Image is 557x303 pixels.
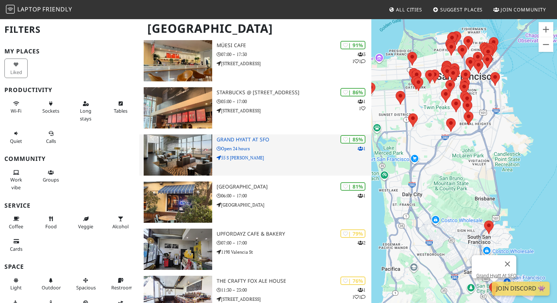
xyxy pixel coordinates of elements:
button: Wi-Fi [4,98,28,117]
img: Grand Hyatt At SFO [144,134,212,176]
p: [STREET_ADDRESS] [217,60,371,67]
button: Veggie [74,213,97,232]
span: People working [10,176,22,190]
span: Stable Wi-Fi [11,108,21,114]
button: Sockets [39,98,63,117]
span: Power sockets [42,108,59,114]
a: Starbucks @ 100 1st St | 86% 11 Starbucks @ [STREET_ADDRESS] 05:00 – 17:00 [STREET_ADDRESS] [139,87,371,128]
p: 05:00 – 17:00 [217,98,371,105]
button: Alcohol [109,213,132,232]
p: 1 [358,192,365,199]
div: | 86% [340,88,365,96]
span: Suggest Places [440,6,483,13]
p: 11:30 – 23:00 [217,286,371,293]
button: Cards [4,235,28,255]
span: Outdoor area [42,284,61,291]
button: Coffee [4,213,28,232]
h3: My Places [4,48,135,55]
span: Credit cards [10,246,22,252]
button: Food [39,213,63,232]
button: Quiet [4,127,28,147]
div: | 85% [340,135,365,144]
span: Friendly [42,5,72,13]
span: All Cities [396,6,422,13]
div: | 79% [340,229,365,238]
button: Restroom [109,274,132,294]
span: Join Community [501,6,546,13]
p: [STREET_ADDRESS] [217,296,371,303]
div: | 81% [340,182,365,191]
h3: The Crafty Fox Ale House [217,278,371,284]
h3: UPFORDAYZ Cafe & Bakery [217,231,371,237]
a: Join Community [490,3,549,16]
h3: Community [4,155,135,162]
span: Video/audio calls [46,138,56,144]
button: Zoom out [539,37,553,52]
p: [GEOGRAPHIC_DATA] [217,201,371,208]
h3: Space [4,263,135,270]
a: LaptopFriendly LaptopFriendly [6,3,72,16]
p: 07:00 – 17:30 [217,51,371,58]
a: All Cities [386,3,425,16]
p: 55 S [PERSON_NAME] [217,154,371,161]
span: Long stays [80,108,91,121]
span: Food [45,223,57,230]
button: Spacious [74,274,97,294]
p: 1 1 [358,98,365,112]
img: UPFORDAYZ Cafe & Bakery [144,229,212,270]
span: Group tables [43,176,59,183]
span: Restroom [111,284,133,291]
button: Tables [109,98,132,117]
span: Work-friendly tables [114,108,127,114]
span: Coffee [9,223,23,230]
span: Quiet [10,138,22,144]
button: Outdoor [39,274,63,294]
a: Suggest Places [430,3,486,16]
button: Light [4,274,28,294]
a: Grand Hyatt At SFO | 85% 1 Grand Hyatt At SFO Open 24 hours 55 S [PERSON_NAME] [139,134,371,176]
a: UPFORDAYZ Cafe & Bakery | 79% 2 UPFORDAYZ Cafe & Bakery 07:00 – 17:00 1198 Valencia St [139,229,371,270]
div: | 76% [340,276,365,285]
h3: Grand Hyatt At SFO [217,137,371,143]
p: 2 [358,239,365,246]
button: Zoom in [539,22,553,37]
button: Groups [39,166,63,186]
span: Veggie [78,223,93,230]
p: 1 [358,145,365,152]
span: Alcohol [112,223,129,230]
button: Calls [39,127,63,147]
p: 07:00 – 17:00 [217,239,371,246]
p: 1198 Valencia St [217,249,371,256]
span: Spacious [76,284,96,291]
h3: Starbucks @ [STREET_ADDRESS] [217,89,371,96]
a: Müesi Cafe | 91% 311 Müesi Cafe 07:00 – 17:30 [STREET_ADDRESS] [139,40,371,81]
h3: Service [4,202,135,209]
button: Long stays [74,98,97,124]
h3: Productivity [4,87,135,94]
p: 1 1 1 [352,286,365,300]
h3: [GEOGRAPHIC_DATA] [217,184,371,190]
h1: [GEOGRAPHIC_DATA] [141,18,370,39]
p: 06:00 – 17:00 [217,192,371,199]
a: Java Beach Cafe | 81% 1 [GEOGRAPHIC_DATA] 06:00 – 17:00 [GEOGRAPHIC_DATA] [139,182,371,223]
h2: Filters [4,18,135,41]
p: 3 1 1 [352,51,365,65]
img: LaptopFriendly [6,5,15,14]
img: Müesi Cafe [144,40,212,81]
p: [STREET_ADDRESS] [217,107,371,114]
img: Java Beach Cafe [144,182,212,223]
span: Laptop [17,5,41,13]
span: Natural light [10,284,22,291]
img: Starbucks @ 100 1st St [144,87,212,128]
p: Open 24 hours [217,145,371,152]
button: Work vibe [4,166,28,193]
